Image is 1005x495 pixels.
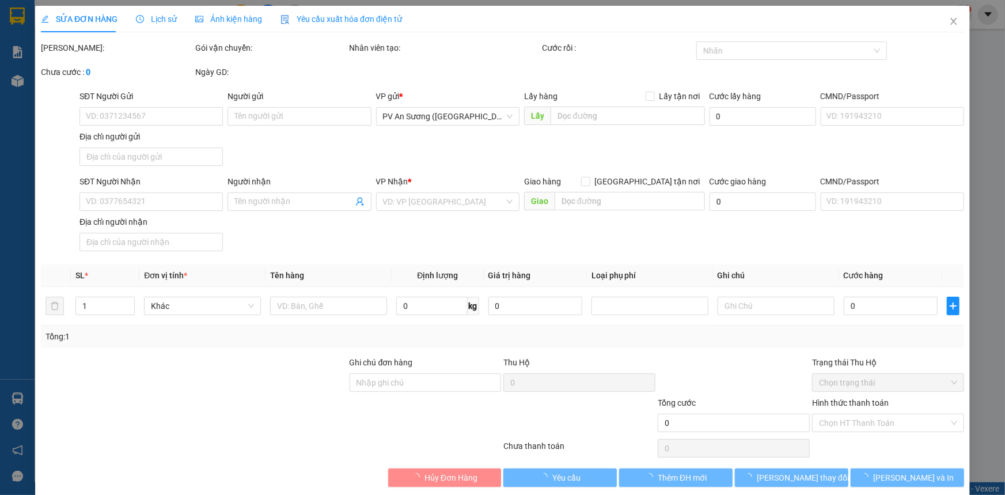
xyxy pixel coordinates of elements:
[280,15,290,24] img: icon
[949,17,958,26] span: close
[812,398,889,407] label: Hình thức thanh toán
[488,271,531,280] span: Giá trị hàng
[45,297,64,315] button: delete
[713,264,839,287] th: Ghi chú
[524,107,551,125] span: Lấy
[718,297,835,315] input: Ghi Chú
[812,356,964,369] div: Trạng thái Thu Hộ
[75,271,85,280] span: SL
[195,41,347,54] div: Gói vận chuyển:
[504,468,617,487] button: Yêu cầu
[710,92,761,101] label: Cước lấy hàng
[658,398,696,407] span: Tổng cước
[710,192,816,211] input: Cước giao hàng
[376,177,408,186] span: VP Nhận
[350,358,413,367] label: Ghi chú đơn hàng
[41,14,117,24] span: SỬA ĐƠN HÀNG
[947,301,959,311] span: plus
[757,471,849,484] span: [PERSON_NAME] thay đổi
[851,468,964,487] button: [PERSON_NAME] và In
[79,90,223,103] div: SĐT Người Gửi
[524,192,555,210] span: Giao
[151,297,254,315] span: Khác
[195,66,347,78] div: Ngày GD:
[376,90,519,103] div: VP gửi
[383,108,513,125] span: PV An Sương (Hàng Hóa)
[503,440,657,460] div: Chưa thanh toán
[227,175,371,188] div: Người nhận
[542,41,694,54] div: Cước rồi :
[424,471,477,484] span: Hủy Đơn Hàng
[540,473,552,481] span: loading
[79,216,223,228] div: Địa chỉ người nhận
[79,175,223,188] div: SĐT Người Nhận
[819,374,957,391] span: Chọn trạng thái
[619,468,733,487] button: Thêm ĐH mới
[947,297,960,315] button: plus
[524,177,561,186] span: Giao hàng
[658,471,707,484] span: Thêm ĐH mới
[79,233,223,251] input: Địa chỉ của người nhận
[655,90,705,103] span: Lấy tận nơi
[468,297,479,315] span: kg
[86,67,90,77] b: 0
[821,90,964,103] div: CMND/Passport
[355,197,365,206] span: user-add
[938,6,970,38] button: Close
[41,41,193,54] div: [PERSON_NAME]:
[41,66,193,78] div: Chưa cước :
[710,107,816,126] input: Cước lấy hàng
[735,468,848,487] button: [PERSON_NAME] thay đổi
[136,15,144,23] span: clock-circle
[79,148,223,166] input: Địa chỉ của người gửi
[710,177,767,186] label: Cước giao hàng
[844,271,883,280] span: Cước hàng
[744,473,757,481] span: loading
[645,473,658,481] span: loading
[227,90,371,103] div: Người gửi
[551,107,705,125] input: Dọc đường
[417,271,458,280] span: Định lượng
[350,373,502,392] input: Ghi chú đơn hàng
[144,271,187,280] span: Đơn vị tính
[79,130,223,143] div: Địa chỉ người gửi
[195,14,262,24] span: Ảnh kiện hàng
[136,14,177,24] span: Lịch sử
[874,471,954,484] span: [PERSON_NAME] và In
[821,175,964,188] div: CMND/Passport
[861,473,874,481] span: loading
[45,330,388,343] div: Tổng: 1
[388,468,502,487] button: Hủy Đơn Hàng
[552,471,581,484] span: Yêu cầu
[41,15,49,23] span: edit
[280,14,402,24] span: Yêu cầu xuất hóa đơn điện tử
[195,15,203,23] span: picture
[270,297,387,315] input: VD: Bàn, Ghế
[590,175,705,188] span: [GEOGRAPHIC_DATA] tận nơi
[555,192,705,210] input: Dọc đường
[270,271,304,280] span: Tên hàng
[503,358,530,367] span: Thu Hộ
[587,264,713,287] th: Loại phụ phí
[350,41,540,54] div: Nhân viên tạo:
[524,92,558,101] span: Lấy hàng
[412,473,424,481] span: loading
